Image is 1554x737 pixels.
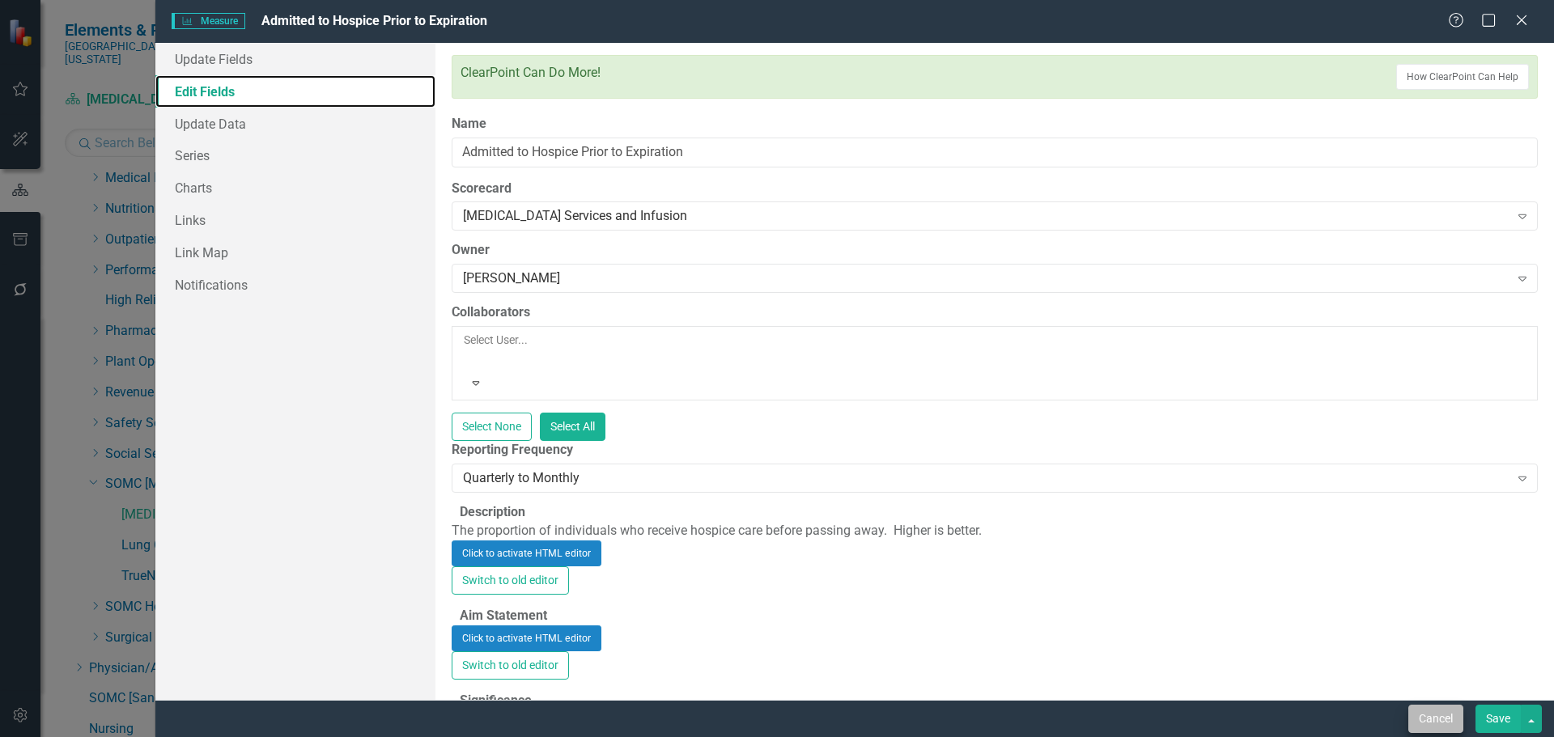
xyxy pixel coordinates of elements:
[452,566,569,595] button: Switch to old editor
[155,43,435,75] a: Update Fields
[463,207,1509,226] div: [MEDICAL_DATA] Services and Infusion
[155,139,435,172] a: Series
[452,303,1538,322] label: Collaborators
[452,115,1538,133] label: Name
[452,607,555,625] legend: Aim Statement
[155,172,435,204] a: Charts
[155,236,435,269] a: Link Map
[1408,705,1463,733] button: Cancel
[155,108,435,140] a: Update Data
[155,269,435,301] a: Notifications
[172,13,245,29] span: Measure
[452,523,982,538] span: The proportion of individuals who receive hospice care before passing away. Higher is better.
[1475,705,1521,733] button: Save
[452,692,540,710] legend: Significance
[452,180,1538,198] label: Scorecard
[461,64,601,90] div: ClearPoint Can Do More!
[463,269,1509,288] div: [PERSON_NAME]
[452,413,532,441] button: Select None
[452,138,1538,167] input: Measure Name
[452,441,1538,460] label: Reporting Frequency
[155,75,435,108] a: Edit Fields
[261,13,487,28] span: Admitted to Hospice Prior to Expiration
[540,413,605,441] button: Select All
[1396,64,1529,90] button: How ClearPoint Can Help
[155,204,435,236] a: Links
[452,625,601,651] button: Click to activate HTML editor
[452,503,533,522] legend: Description
[463,469,1509,488] div: Quarterly to Monthly
[452,540,601,566] button: Click to activate HTML editor
[452,651,569,680] button: Switch to old editor
[464,332,1526,348] div: Select User...
[452,241,1538,260] label: Owner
